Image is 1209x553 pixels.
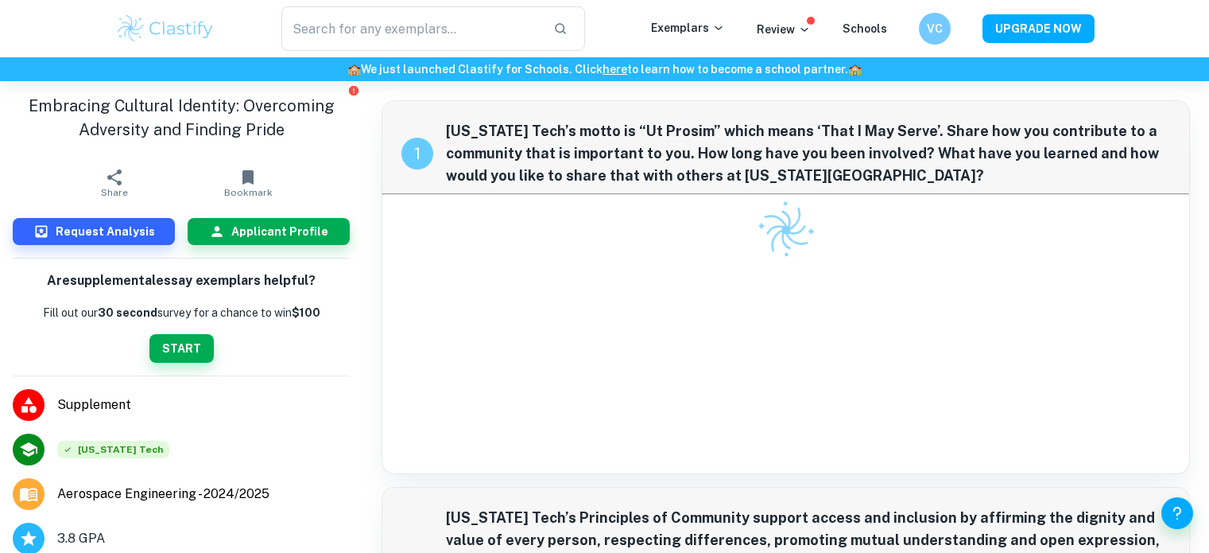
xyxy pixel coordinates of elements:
span: 3.8 GPA [57,529,105,548]
a: Major and Application Year [57,485,282,504]
button: Share [48,161,181,205]
img: Clastify logo [115,13,216,45]
span: 🏫 [848,63,862,76]
button: UPGRADE NOW [982,14,1095,43]
div: Accepted: Virginia Polytechnic Institute and State University [57,441,169,458]
span: Aerospace Engineering - 2024/2025 [57,485,269,504]
strong: $100 [292,306,320,319]
h6: VC [925,20,944,37]
button: Applicant Profile [188,218,350,245]
button: Request Analysis [13,218,175,245]
p: Fill out our survey for a chance to win [43,304,320,321]
span: [US_STATE] Tech’s motto is “Ut Prosim” which means ‘That I May Serve’. Share how you contribute t... [446,120,1170,187]
p: Review [757,21,811,38]
p: Exemplars [651,19,725,37]
h6: Applicant Profile [231,223,328,240]
span: 🏫 [347,63,361,76]
span: Share [101,187,128,198]
div: recipe [401,138,433,169]
img: Clastify logo [746,191,825,270]
span: [US_STATE] Tech [57,441,169,458]
button: Bookmark [181,161,315,205]
b: 30 second [98,306,157,319]
span: Supplement [57,395,350,415]
button: Report issue [347,84,359,96]
button: Help and Feedback [1161,497,1193,529]
h6: Request Analysis [56,223,155,240]
button: START [149,334,214,363]
span: Bookmark [224,187,273,198]
h1: Embracing Cultural Identity: Overcoming Adversity and Finding Pride [13,94,350,142]
a: Schools [843,22,887,35]
input: Search for any exemplars... [281,6,541,51]
button: VC [919,13,951,45]
a: here [603,63,627,76]
h6: We just launched Clastify for Schools. Click to learn how to become a school partner. [3,60,1206,78]
h6: Are supplemental essay exemplars helpful? [47,271,316,291]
